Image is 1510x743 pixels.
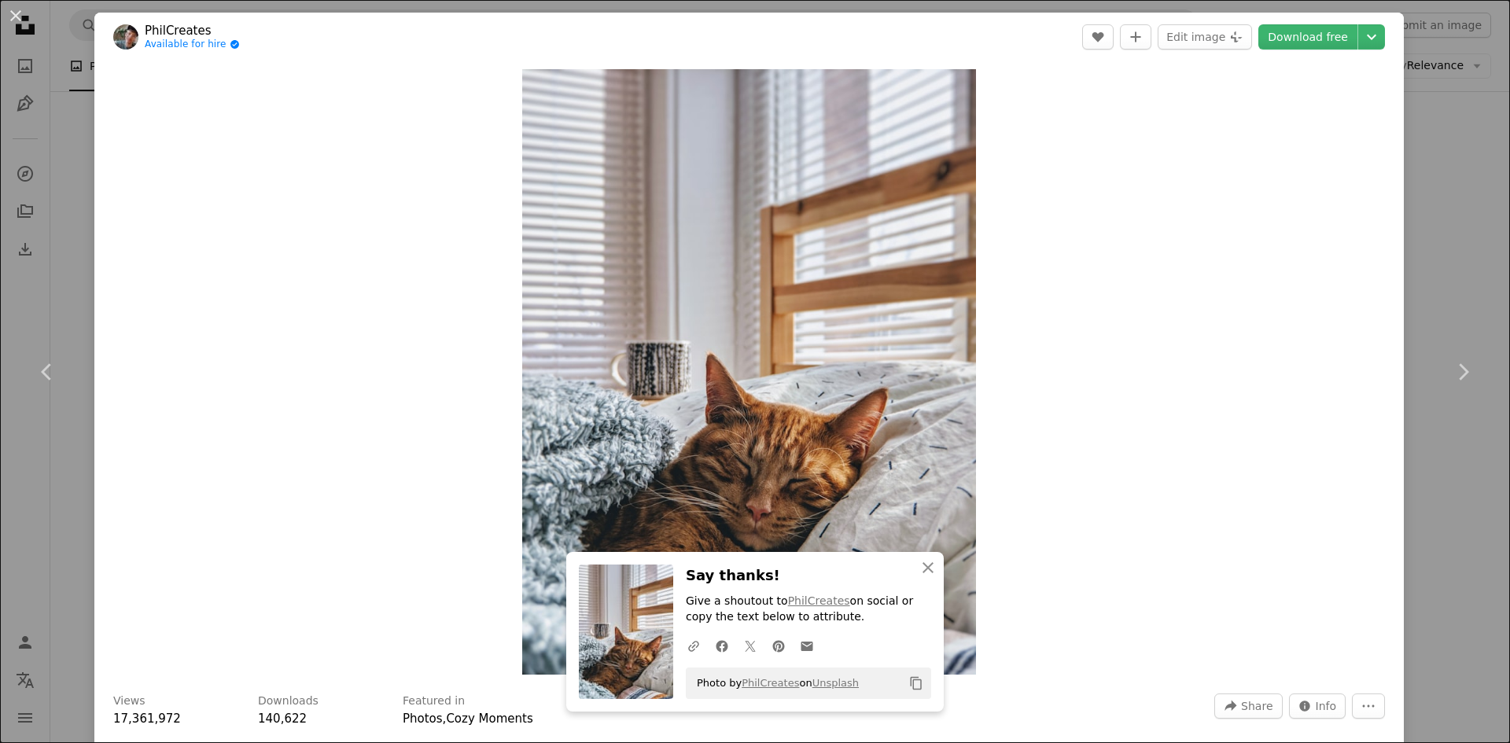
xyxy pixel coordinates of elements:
[1352,693,1385,719] button: More Actions
[446,712,532,726] a: Cozy Moments
[686,565,931,587] h3: Say thanks!
[145,23,240,39] a: PhilCreates
[522,69,977,675] img: cat sleeping on bed
[1082,24,1114,50] button: Like
[1241,694,1272,718] span: Share
[1416,296,1510,447] a: Next
[708,630,736,661] a: Share on Facebook
[1358,24,1385,50] button: Choose download size
[1120,24,1151,50] button: Add to Collection
[113,712,181,726] span: 17,361,972
[113,24,138,50] img: Go to PhilCreates's profile
[145,39,240,51] a: Available for hire
[686,594,931,625] p: Give a shoutout to on social or copy the text below to attribute.
[403,712,443,726] a: Photos
[764,630,793,661] a: Share on Pinterest
[1258,24,1357,50] a: Download free
[1316,694,1337,718] span: Info
[788,594,850,607] a: PhilCreates
[258,693,319,709] h3: Downloads
[742,677,799,689] a: PhilCreates
[443,712,447,726] span: ,
[258,712,307,726] span: 140,622
[903,670,930,697] button: Copy to clipboard
[1289,693,1346,719] button: Stats about this image
[736,630,764,661] a: Share on Twitter
[522,69,977,675] button: Zoom in on this image
[689,671,859,696] span: Photo by on
[113,693,145,709] h3: Views
[1158,24,1252,50] button: Edit image
[812,677,859,689] a: Unsplash
[1214,693,1282,719] button: Share this image
[403,693,465,709] h3: Featured in
[793,630,821,661] a: Share over email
